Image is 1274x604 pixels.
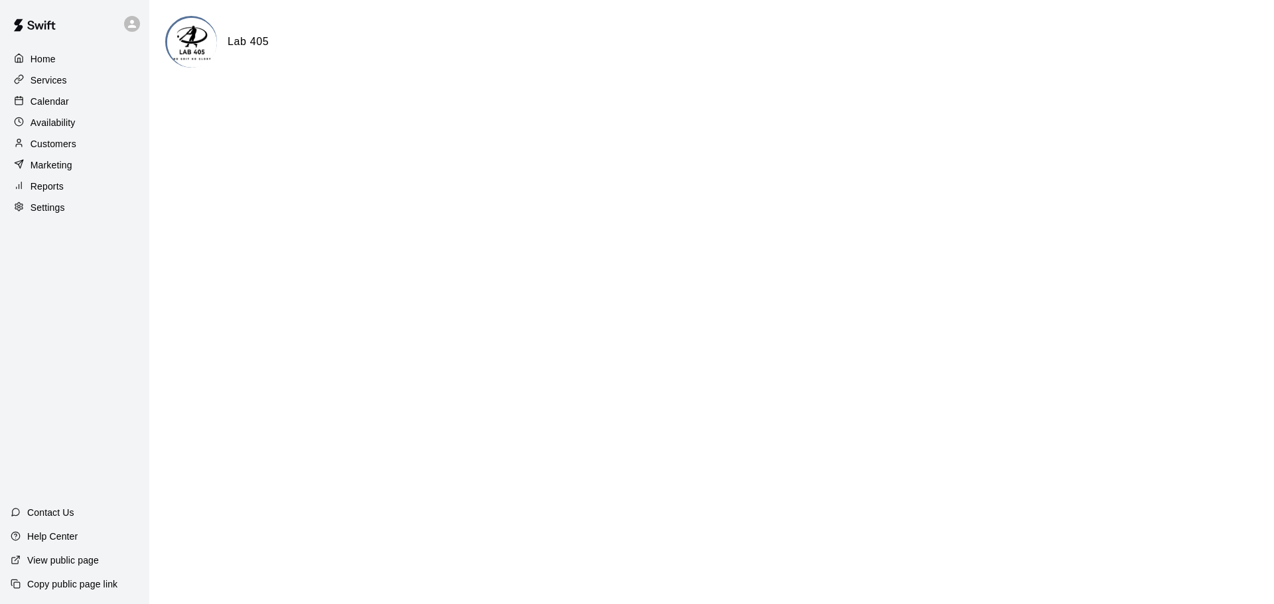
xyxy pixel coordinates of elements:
p: Copy public page link [27,577,117,591]
a: Home [11,49,139,69]
p: Reports [31,180,64,193]
a: Calendar [11,91,139,111]
a: Marketing [11,155,139,175]
p: Calendar [31,95,69,108]
a: Availability [11,113,139,133]
p: Availability [31,116,76,129]
h6: Lab 405 [228,33,269,50]
a: Services [11,70,139,90]
a: Customers [11,134,139,154]
img: Lab 405 logo [167,18,217,68]
a: Settings [11,198,139,217]
p: Customers [31,137,76,151]
p: Home [31,52,56,66]
a: Reports [11,176,139,196]
p: Settings [31,201,65,214]
p: Contact Us [27,506,74,519]
p: Services [31,74,67,87]
p: Help Center [27,530,78,543]
p: View public page [27,554,99,567]
p: Marketing [31,158,72,172]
